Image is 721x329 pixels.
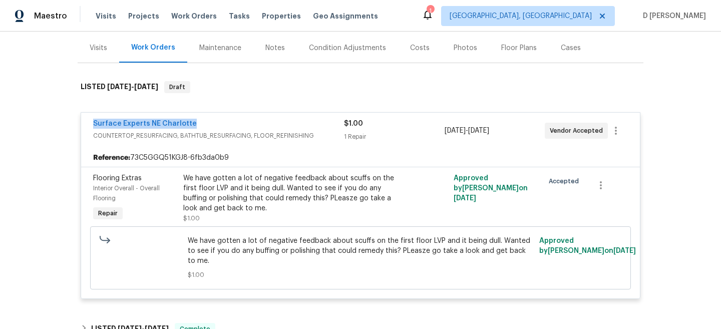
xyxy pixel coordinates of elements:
span: Tasks [229,13,250,20]
div: 73C5GGQ51KGJ8-6fb3da0b9 [81,149,640,167]
a: Surface Experts NE Charlotte [93,120,197,127]
div: Costs [410,43,430,53]
div: Notes [265,43,285,53]
span: D [PERSON_NAME] [639,11,706,21]
span: Repair [94,208,122,218]
span: Flooring Extras [93,175,142,182]
div: We have gotten a lot of negative feedback about scuffs on the first floor LVP and it being dull. ... [183,173,403,213]
span: Geo Assignments [313,11,378,21]
div: LISTED [DATE]-[DATE]Draft [78,71,643,103]
span: Interior Overall - Overall Flooring [93,185,160,201]
b: Reference: [93,153,130,163]
div: Floor Plans [501,43,537,53]
span: - [107,83,158,90]
div: Maintenance [199,43,241,53]
span: We have gotten a lot of negative feedback about scuffs on the first floor LVP and it being dull. ... [188,236,534,266]
div: Cases [561,43,581,53]
div: 1 [427,6,434,16]
span: Vendor Accepted [550,126,607,136]
span: [DATE] [445,127,466,134]
span: [DATE] [613,247,636,254]
span: Approved by [PERSON_NAME] on [454,175,528,202]
span: $1.00 [183,215,200,221]
span: Work Orders [171,11,217,21]
div: 1 Repair [344,132,444,142]
span: Draft [165,82,189,92]
span: Properties [262,11,301,21]
span: [DATE] [454,195,476,202]
span: $1.00 [188,270,534,280]
h6: LISTED [81,81,158,93]
span: [DATE] [468,127,489,134]
span: [DATE] [107,83,131,90]
span: - [445,126,489,136]
div: Work Orders [131,43,175,53]
span: Approved by [PERSON_NAME] on [539,237,636,254]
span: Maestro [34,11,67,21]
span: [DATE] [134,83,158,90]
div: Visits [90,43,107,53]
div: Condition Adjustments [309,43,386,53]
span: $1.00 [344,120,363,127]
span: [GEOGRAPHIC_DATA], [GEOGRAPHIC_DATA] [450,11,592,21]
span: Accepted [549,176,583,186]
div: Photos [454,43,477,53]
span: Visits [96,11,116,21]
span: COUNTERTOP_RESURFACING, BATHTUB_RESURFACING, FLOOR_REFINISHING [93,131,344,141]
span: Projects [128,11,159,21]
